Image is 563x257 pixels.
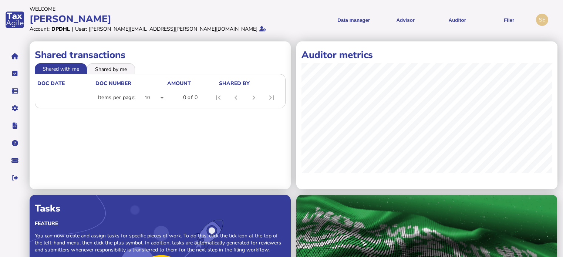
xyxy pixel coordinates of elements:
div: Amount [167,80,191,87]
div: Tasks [35,202,286,215]
h1: Auditor metrics [301,48,552,61]
button: Raise a support ticket [7,153,23,168]
button: Shows a dropdown of Data manager options [330,11,377,29]
li: Shared with me [35,63,87,74]
button: First page [209,89,227,106]
div: [PERSON_NAME] [30,13,279,26]
div: [PERSON_NAME][EMAIL_ADDRESS][PERSON_NAME][DOMAIN_NAME] [89,26,257,33]
div: Profile settings [536,14,548,26]
button: Last page [263,89,280,106]
div: DPDHL [51,26,70,33]
button: Manage settings [7,101,23,116]
h1: Shared transactions [35,48,286,61]
button: Filer [486,11,532,29]
button: Shows a dropdown of VAT Advisor options [382,11,429,29]
div: doc number [95,80,167,87]
div: Amount [167,80,218,87]
button: Previous page [227,89,245,106]
button: Auditor [434,11,481,29]
button: Help pages [7,135,23,151]
div: Feature [35,220,286,227]
menu: navigate products [283,11,533,29]
button: Home [7,48,23,64]
div: doc date [37,80,65,87]
div: | [72,26,73,33]
div: shared by [219,80,250,87]
button: Data manager [7,83,23,99]
div: 0 of 0 [183,94,198,101]
div: Account: [30,26,50,33]
p: You can now create and assign tasks for specific pieces of work. To do this, click the tick icon ... [35,232,286,253]
button: Tasks [7,66,23,81]
div: doc date [37,80,95,87]
button: Developer hub links [7,118,23,133]
div: User: [75,26,87,33]
button: Next page [245,89,263,106]
button: Sign out [7,170,23,186]
div: Welcome [30,6,279,13]
div: Items per page: [98,94,136,101]
li: Shared by me [87,63,135,74]
div: doc number [95,80,131,87]
i: Email verified [259,26,266,31]
div: shared by [219,80,281,87]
